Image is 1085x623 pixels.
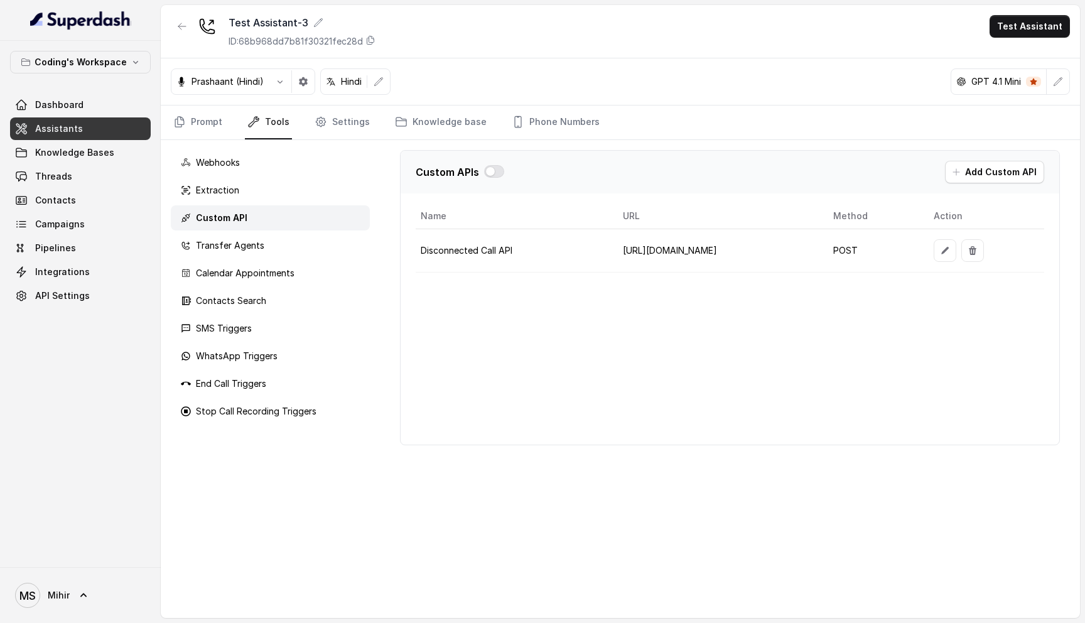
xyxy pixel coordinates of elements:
[10,141,151,164] a: Knowledge Bases
[971,75,1021,88] p: GPT 4.1 Mini
[196,212,247,224] p: Custom API
[196,405,316,418] p: Stop Call Recording Triggers
[10,165,151,188] a: Threads
[196,322,252,335] p: SMS Triggers
[19,589,36,602] text: MS
[35,218,85,230] span: Campaigns
[196,156,240,169] p: Webhooks
[35,55,127,70] p: Coding's Workspace
[990,15,1070,38] button: Test Assistant
[35,242,76,254] span: Pipelines
[10,261,151,283] a: Integrations
[956,77,966,87] svg: openai logo
[35,99,84,111] span: Dashboard
[10,117,151,140] a: Assistants
[196,267,294,279] p: Calendar Appointments
[196,295,266,307] p: Contacts Search
[35,146,114,159] span: Knowledge Bases
[196,184,239,197] p: Extraction
[10,213,151,236] a: Campaigns
[10,578,151,613] a: Mihir
[35,194,76,207] span: Contacts
[392,106,489,139] a: Knowledge base
[613,229,823,273] td: [URL][DOMAIN_NAME]
[35,122,83,135] span: Assistants
[229,15,375,30] div: Test Assistant-3
[196,239,264,252] p: Transfer Agents
[171,106,1070,139] nav: Tabs
[416,165,479,180] p: Custom APIs
[30,10,131,30] img: light.svg
[196,377,266,390] p: End Call Triggers
[245,106,292,139] a: Tools
[341,75,362,88] p: Hindi
[823,203,924,229] th: Method
[229,35,363,48] p: ID: 68b968dd7b81f30321fec28d
[613,203,823,229] th: URL
[35,266,90,278] span: Integrations
[945,161,1044,183] button: Add Custom API
[312,106,372,139] a: Settings
[10,284,151,307] a: API Settings
[35,290,90,302] span: API Settings
[192,75,264,88] p: Prashaant (Hindi)
[509,106,602,139] a: Phone Numbers
[35,170,72,183] span: Threads
[416,203,612,229] th: Name
[823,229,924,273] td: POST
[171,106,225,139] a: Prompt
[10,237,151,259] a: Pipelines
[10,51,151,73] button: Coding's Workspace
[10,94,151,116] a: Dashboard
[10,189,151,212] a: Contacts
[924,203,1044,229] th: Action
[48,589,70,602] span: Mihir
[196,350,278,362] p: WhatsApp Triggers
[416,229,612,273] td: Disconnected Call API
